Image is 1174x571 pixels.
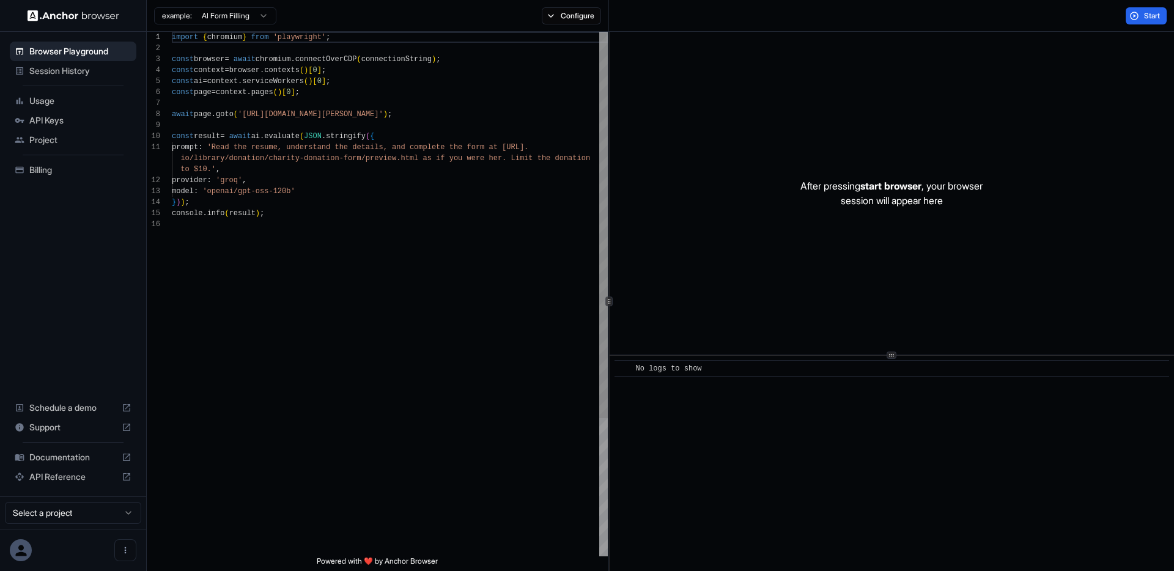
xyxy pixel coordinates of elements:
span: . [238,77,242,86]
span: = [212,88,216,97]
span: 'groq' [216,176,242,185]
div: Documentation [10,448,136,467]
span: [ [312,77,317,86]
span: serviceWorkers [242,77,304,86]
span: ( [366,132,370,141]
span: . [322,132,326,141]
span: = [202,77,207,86]
span: const [172,77,194,86]
div: Usage [10,91,136,111]
div: API Keys [10,111,136,130]
span: } [172,198,176,207]
span: 'Read the resume, understand the details, and comp [207,143,427,152]
span: context [207,77,238,86]
span: Session History [29,65,131,77]
span: { [202,33,207,42]
span: } [242,33,246,42]
span: . [260,66,264,75]
span: ( [234,110,238,119]
span: API Keys [29,114,131,127]
span: chromium [207,33,243,42]
div: 11 [147,142,160,153]
span: ) [176,198,180,207]
span: browser [194,55,224,64]
span: const [172,88,194,97]
span: const [172,66,194,75]
span: result [194,132,220,141]
span: Powered with ❤️ by Anchor Browser [317,556,438,571]
span: context [194,66,224,75]
span: ; [326,77,330,86]
span: await [172,110,194,119]
span: lete the form at [URL]. [427,143,529,152]
span: example: [162,11,192,21]
span: ; [295,88,300,97]
div: 13 [147,186,160,197]
span: : [194,187,198,196]
div: Billing [10,160,136,180]
span: . [246,88,251,97]
span: , [216,165,220,174]
span: context [216,88,246,97]
span: . [290,55,295,64]
span: Usage [29,95,131,107]
div: Support [10,418,136,437]
div: 3 [147,54,160,65]
span: const [172,55,194,64]
span: io/library/donation/charity-donation-form/preview. [180,154,401,163]
span: ] [317,66,322,75]
div: 5 [147,76,160,87]
span: No logs to show [636,364,702,373]
span: '[URL][DOMAIN_NAME][PERSON_NAME]' [238,110,383,119]
span: = [220,132,224,141]
span: ( [357,55,361,64]
span: = [224,55,229,64]
div: 4 [147,65,160,76]
span: ) [278,88,282,97]
span: ai [251,132,260,141]
span: , [242,176,246,185]
span: await [229,132,251,141]
span: ) [256,209,260,218]
span: ( [304,77,308,86]
span: Browser Playground [29,45,131,57]
span: connectionString [361,55,432,64]
span: . [202,209,207,218]
span: 0 [286,88,290,97]
span: await [234,55,256,64]
span: goto [216,110,234,119]
span: page [194,88,212,97]
span: start browser [860,180,921,192]
span: ) [432,55,436,64]
span: JSON [304,132,322,141]
span: Billing [29,164,131,176]
span: ( [300,132,304,141]
span: ) [383,110,388,119]
span: . [260,132,264,141]
button: Configure [542,7,601,24]
div: 14 [147,197,160,208]
span: provider [172,176,207,185]
span: Schedule a demo [29,402,117,414]
span: prompt [172,143,198,152]
span: 0 [312,66,317,75]
span: = [224,66,229,75]
span: page [194,110,212,119]
span: Project [29,134,131,146]
span: console [172,209,202,218]
span: pages [251,88,273,97]
span: ; [185,198,190,207]
span: ​ [621,363,627,375]
span: ) [180,198,185,207]
span: contexts [264,66,300,75]
div: Browser Playground [10,42,136,61]
span: . [212,110,216,119]
span: : [198,143,202,152]
span: ( [300,66,304,75]
div: 2 [147,43,160,54]
div: API Reference [10,467,136,487]
button: Start [1126,7,1167,24]
span: Documentation [29,451,117,463]
span: ( [224,209,229,218]
span: ) [304,66,308,75]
